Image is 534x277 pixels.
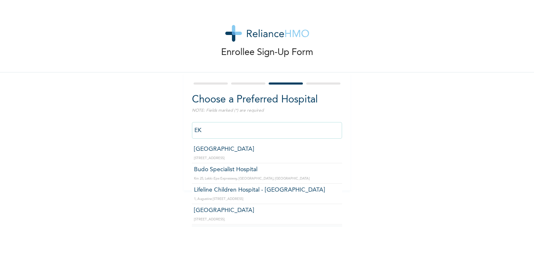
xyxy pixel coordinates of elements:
[194,145,340,154] p: [GEOGRAPHIC_DATA]
[194,176,340,181] p: Km 25, Lekki-Epe Expressway, [GEOGRAPHIC_DATA], [GEOGRAPHIC_DATA]
[194,206,340,215] p: [GEOGRAPHIC_DATA]
[192,92,342,107] h2: Choose a Preferred Hospital
[194,197,340,202] p: 1, Augustine [STREET_ADDRESS]
[192,107,342,114] p: NOTE: Fields marked (*) are required
[194,156,340,161] p: [STREET_ADDRESS]
[194,217,340,222] p: [STREET_ADDRESS].
[221,46,313,60] p: Enrollee Sign-Up Form
[194,165,340,174] p: Budo Specialist Hospital
[225,25,309,42] img: logo
[192,122,342,139] input: Search by name, address or governorate
[194,186,340,195] p: Lifeline Children Hospital - [GEOGRAPHIC_DATA]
